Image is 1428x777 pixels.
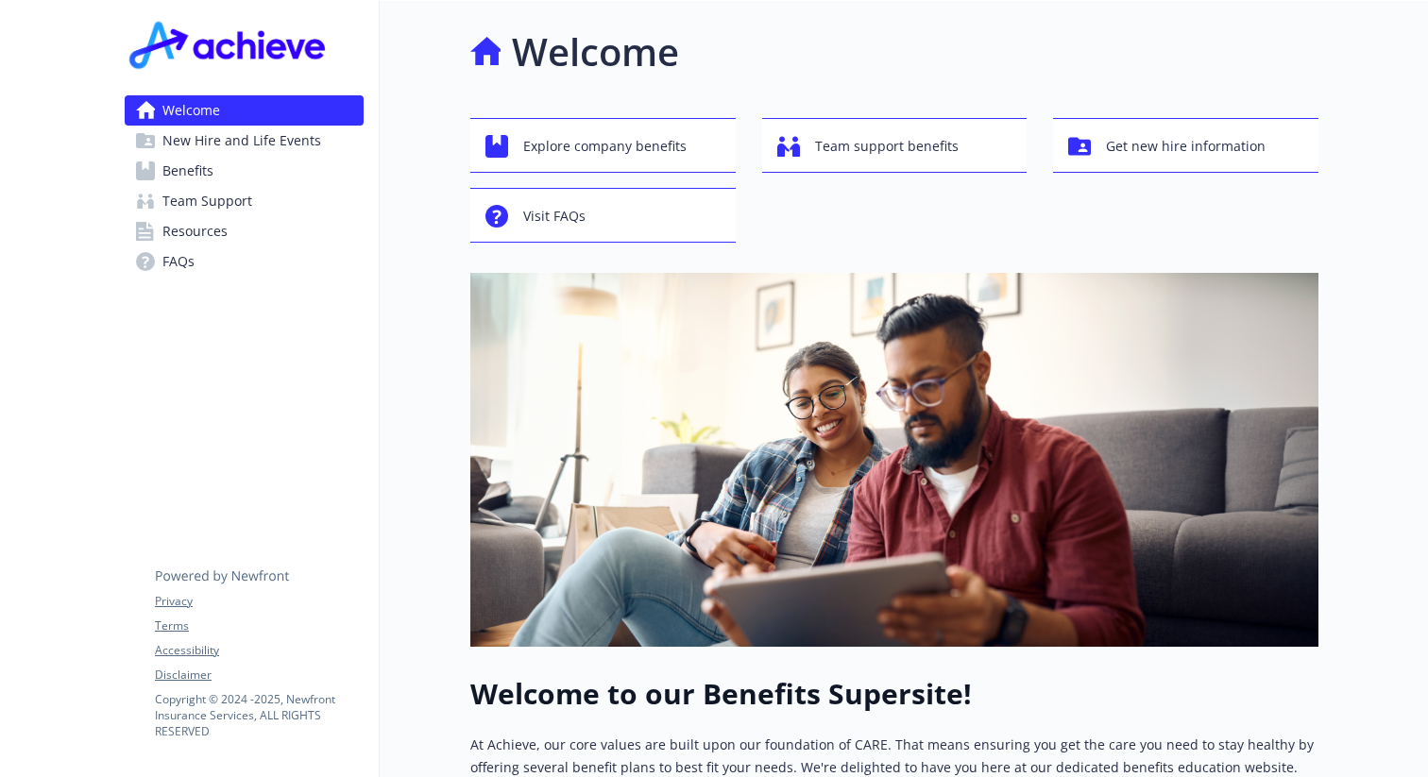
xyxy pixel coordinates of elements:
[125,216,364,246] a: Resources
[1106,128,1266,164] span: Get new hire information
[125,95,364,126] a: Welcome
[155,593,363,610] a: Privacy
[1053,118,1318,173] button: Get new hire information
[155,617,363,634] a: Terms
[162,156,213,186] span: Benefits
[155,642,363,659] a: Accessibility
[470,677,1318,711] h1: Welcome to our Benefits Supersite!
[470,118,736,173] button: Explore company benefits
[470,273,1318,647] img: overview page banner
[155,667,363,684] a: Disclaimer
[762,118,1028,173] button: Team support benefits
[125,186,364,216] a: Team Support
[470,188,736,243] button: Visit FAQs
[162,246,195,277] span: FAQs
[162,186,252,216] span: Team Support
[523,128,687,164] span: Explore company benefits
[162,216,228,246] span: Resources
[815,128,959,164] span: Team support benefits
[125,246,364,277] a: FAQs
[125,156,364,186] a: Benefits
[162,95,220,126] span: Welcome
[512,24,679,80] h1: Welcome
[125,126,364,156] a: New Hire and Life Events
[162,126,321,156] span: New Hire and Life Events
[155,691,363,739] p: Copyright © 2024 - 2025 , Newfront Insurance Services, ALL RIGHTS RESERVED
[523,198,586,234] span: Visit FAQs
